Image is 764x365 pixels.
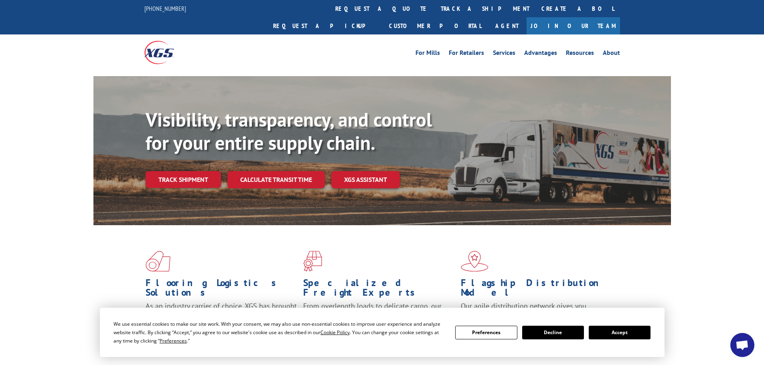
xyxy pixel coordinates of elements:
[449,50,484,58] a: For Retailers
[303,278,455,301] h1: Specialized Freight Experts
[227,171,325,188] a: Calculate transit time
[527,17,620,34] a: Join Our Team
[461,301,608,320] span: Our agile distribution network gives you nationwide inventory management on demand.
[566,50,594,58] a: Resources
[146,278,297,301] h1: Flooring Logistics Solutions
[522,326,584,339] button: Decline
[113,320,446,345] div: We use essential cookies to make our site work. With your consent, we may also use non-essential ...
[303,301,455,337] p: From overlength loads to delicate cargo, our experienced staff knows the best way to move your fr...
[146,251,170,272] img: xgs-icon-total-supply-chain-intelligence-red
[146,171,221,188] a: Track shipment
[415,50,440,58] a: For Mills
[493,50,515,58] a: Services
[267,17,383,34] a: Request a pickup
[320,329,350,336] span: Cookie Policy
[383,17,487,34] a: Customer Portal
[603,50,620,58] a: About
[461,251,488,272] img: xgs-icon-flagship-distribution-model-red
[524,50,557,58] a: Advantages
[589,326,651,339] button: Accept
[331,171,400,188] a: XGS ASSISTANT
[146,107,432,155] b: Visibility, transparency, and control for your entire supply chain.
[146,301,297,330] span: As an industry carrier of choice, XGS has brought innovation and dedication to flooring logistics...
[730,333,754,357] div: Open chat
[455,326,517,339] button: Preferences
[100,308,665,357] div: Cookie Consent Prompt
[487,17,527,34] a: Agent
[461,278,612,301] h1: Flagship Distribution Model
[160,337,187,344] span: Preferences
[144,4,186,12] a: [PHONE_NUMBER]
[303,251,322,272] img: xgs-icon-focused-on-flooring-red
